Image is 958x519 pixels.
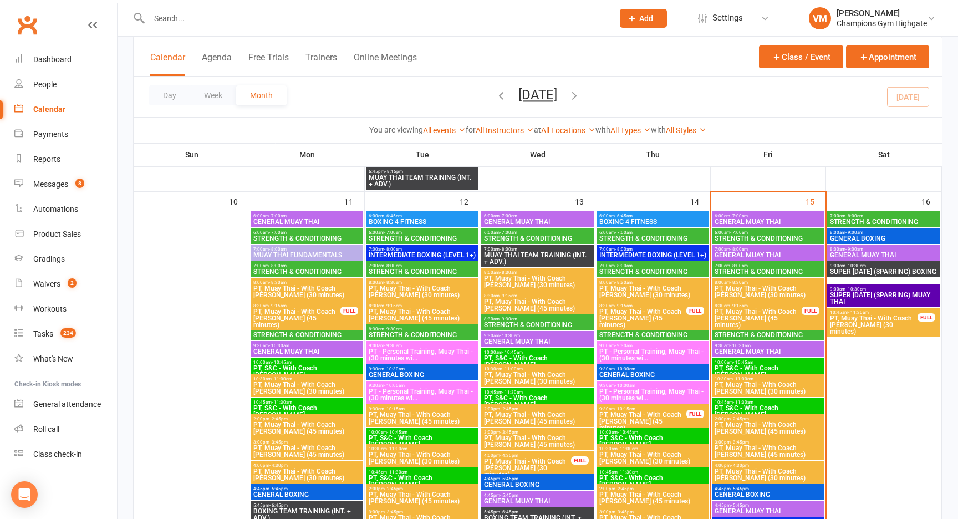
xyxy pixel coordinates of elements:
div: Product Sales [33,230,81,238]
span: 9:30am [599,367,707,372]
button: Week [190,85,236,105]
span: - 10:30am [615,367,635,372]
span: - 7:00am [269,230,287,235]
div: 13 [575,192,595,210]
span: PT, Muay Thai - With Coach [PERSON_NAME] (45 minutes) [253,308,341,328]
span: - 9:30am [500,317,517,322]
span: 7:00am [714,263,822,268]
div: Calendar [33,105,65,114]
span: PT, Muay Thai - With Coach [PERSON_NAME] (45 minutes) [599,411,687,431]
button: Appointment [846,45,929,68]
strong: for [466,125,476,134]
span: SUPER [DATE] (SPARRING) MUAY THAI [829,292,938,305]
span: - 10:30am [845,287,866,292]
span: 6:00am [714,230,822,235]
span: GENERAL MUAY THAI [714,218,822,225]
div: Class check-in [33,450,82,459]
span: - 4:30pm [731,463,749,468]
span: 3:00pm [253,440,361,445]
span: PT, S&C - With Coach [PERSON_NAME] [714,365,822,378]
span: - 3:45pm [731,440,749,445]
div: Reports [33,155,60,164]
span: 10:00am [253,360,361,365]
span: 4:00pm [253,463,361,468]
span: 10:00am [483,350,592,355]
span: 9:00am [829,263,938,268]
span: 7:00am [253,247,361,252]
span: - 9:15am [269,303,287,308]
span: PT, Muay Thai - With Coach [PERSON_NAME] (30 minutes) [599,285,707,298]
th: Mon [249,143,365,166]
span: 10:45am [714,400,822,405]
span: 10:00am [714,360,822,365]
div: FULL [918,313,935,322]
span: - 11:00am [272,376,292,381]
a: Messages 8 [14,172,117,197]
span: - 10:00am [615,383,635,388]
span: - 8:15pm [385,169,403,174]
span: 9:30am [599,406,687,411]
span: 8:30am [483,317,592,322]
span: PT, S&C - With Coach [PERSON_NAME] [599,435,707,448]
span: - 8:30am [730,280,748,285]
span: - 11:30am [502,390,523,395]
span: - 8:30am [500,270,517,275]
button: [DATE] [518,87,557,103]
span: GENERAL MUAY THAI [483,218,592,225]
span: PT - Personal Training, Muay Thai - (30 minutes wi... [368,388,476,401]
span: STRENGTH & CONDITIONING [253,235,361,242]
span: 3:00pm [483,430,592,435]
span: - 7:00am [269,213,287,218]
span: - 4:30pm [500,453,518,458]
span: - 8:00am [845,213,863,218]
span: - 9:30am [384,343,402,348]
a: Gradings [14,247,117,272]
span: - 2:45pm [269,416,288,421]
div: FULL [686,307,704,315]
button: Online Meetings [354,52,417,76]
span: - 7:00am [384,230,402,235]
span: GENERAL MUAY THAI [483,338,592,345]
span: PT, Muay Thai - With Coach [PERSON_NAME] (45 minutes) [483,411,592,425]
span: - 8:00am [384,247,402,252]
span: - 7:00am [730,213,748,218]
span: BOXING 4 FITNESS [599,218,707,225]
span: 7:00am [368,247,476,252]
span: PT, Muay Thai - With Coach [PERSON_NAME] (45 minutes) [368,308,476,322]
a: Workouts [14,297,117,322]
span: PT, Muay Thai - With Coach [PERSON_NAME] (30 minutes) [253,381,361,395]
button: Calendar [150,52,185,76]
span: GENERAL MUAY THAI [253,218,361,225]
span: 8:00am [483,270,592,275]
span: PT, Muay Thai - With Coach [PERSON_NAME] (30 minutes) [599,451,707,465]
span: 8:30am [483,293,592,298]
span: GENERAL MUAY THAI [829,252,938,258]
span: - 7:00am [615,230,633,235]
div: 11 [344,192,364,210]
span: 8:00am [829,247,938,252]
span: 2:00pm [483,406,592,411]
span: - 8:00am [730,263,748,268]
a: Roll call [14,417,117,442]
span: 9:00am [368,343,476,348]
span: 8:30am [368,303,476,308]
div: FULL [571,456,589,465]
span: 234 [60,328,76,338]
span: INTERMEDIATE BOXING (LEVEL 1+) [368,252,476,258]
a: Product Sales [14,222,117,247]
th: Fri [711,143,826,166]
span: 10:45am [483,390,592,395]
span: PT, Muay Thai - With Coach [PERSON_NAME] (45 minutes) [714,421,822,435]
div: Messages [33,180,68,189]
a: All Instructors [476,126,534,135]
span: - 9:15am [384,303,402,308]
span: 8:30am [599,303,687,308]
span: 10:30am [368,446,476,451]
span: GENERAL BOXING [368,372,476,378]
span: STRENGTH & CONDITIONING [714,268,822,275]
span: 8:30am [368,327,476,332]
span: 9:00am [829,287,938,292]
span: 7:00am [829,213,938,218]
div: FULL [686,410,704,418]
a: Tasks 234 [14,322,117,347]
